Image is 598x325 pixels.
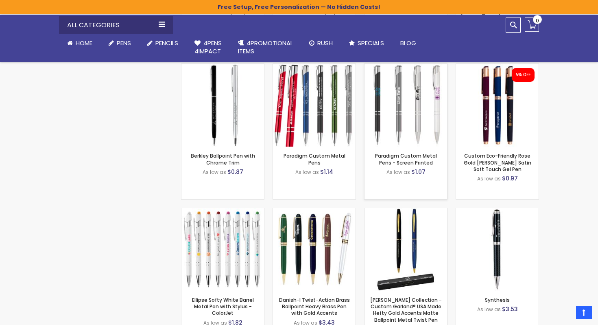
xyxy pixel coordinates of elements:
a: Paradigm Custom Metal Pens [284,152,345,166]
a: Ellipse Softy White Barrel Metal Pen with Stylus - ColorJet [192,296,254,316]
a: Specials [341,34,392,52]
span: Blog [400,39,416,47]
span: As low as [477,175,501,182]
div: 5% OFF [516,72,530,78]
img: Paradigm Plus Custom Metal Pens [273,64,356,147]
a: Danish-I Twist-Action Brass Ballpoint Heavy Brass Pen with Gold Accents [273,208,356,215]
span: As low as [203,169,226,176]
a: Synthesis [456,208,539,215]
a: Paradigm Plus Custom Metal Pens [273,64,356,70]
a: 0 [525,18,539,32]
a: Pens [100,34,139,52]
a: 4Pens4impact [186,34,230,61]
span: Specials [358,39,384,47]
img: Danish-I Twist-Action Brass Ballpoint Heavy Brass Pen with Gold Accents [273,208,356,291]
a: Synthesis [485,296,510,303]
span: $0.97 [502,174,518,182]
span: Home [76,39,92,47]
span: Pencils [155,39,178,47]
span: 4Pens 4impact [194,39,222,55]
span: $0.87 [227,168,243,176]
span: As low as [386,169,410,176]
span: $1.07 [411,168,426,176]
span: 0 [536,17,539,24]
span: $3.53 [502,305,518,313]
img: Hamilton Collection - Custom Garland® USA Made Hefty Gold Accents Matte Ballpoint Metal Twist Pen [364,208,447,291]
a: Blog [392,34,424,52]
a: Custom Eco-Friendly Rose Gold Earl Satin Soft Touch Gel Pen [456,64,539,70]
a: Paradigm Custom Metal Pens - Screen Printed [375,152,437,166]
a: Rush [301,34,341,52]
img: Ellipse Softy White Barrel Metal Pen with Stylus - ColorJet [181,208,264,291]
span: 4PROMOTIONAL ITEMS [238,39,293,55]
img: Paradigm Custom Metal Pens - Screen Printed [364,64,447,147]
a: Paradigm Custom Metal Pens - Screen Printed [364,64,447,70]
img: Custom Eco-Friendly Rose Gold Earl Satin Soft Touch Gel Pen [456,64,539,147]
a: Custom Eco-Friendly Rose Gold [PERSON_NAME] Satin Soft Touch Gel Pen [464,152,531,172]
span: Pens [117,39,131,47]
a: Berkley Ballpoint Pen with Chrome Trim [181,64,264,70]
span: $1.14 [320,168,333,176]
img: Synthesis [456,208,539,291]
a: Pencils [139,34,186,52]
a: Hamilton Collection - Custom Garland® USA Made Hefty Gold Accents Matte Ballpoint Metal Twist Pen [364,208,447,215]
a: Ellipse Softy White Barrel Metal Pen with Stylus - ColorJet [181,208,264,215]
span: As low as [477,306,501,313]
a: Berkley Ballpoint Pen with Chrome Trim [191,152,255,166]
a: Danish-I Twist-Action Brass Ballpoint Heavy Brass Pen with Gold Accents [279,296,350,316]
a: [PERSON_NAME] Collection - Custom Garland® USA Made Hefty Gold Accents Matte Ballpoint Metal Twis... [370,296,442,323]
iframe: Google Customer Reviews [531,303,598,325]
a: 4PROMOTIONALITEMS [230,34,301,61]
span: As low as [295,169,319,176]
div: All Categories [59,16,173,34]
img: Berkley Ballpoint Pen with Chrome Trim [181,64,264,147]
span: Rush [317,39,333,47]
a: Home [59,34,100,52]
